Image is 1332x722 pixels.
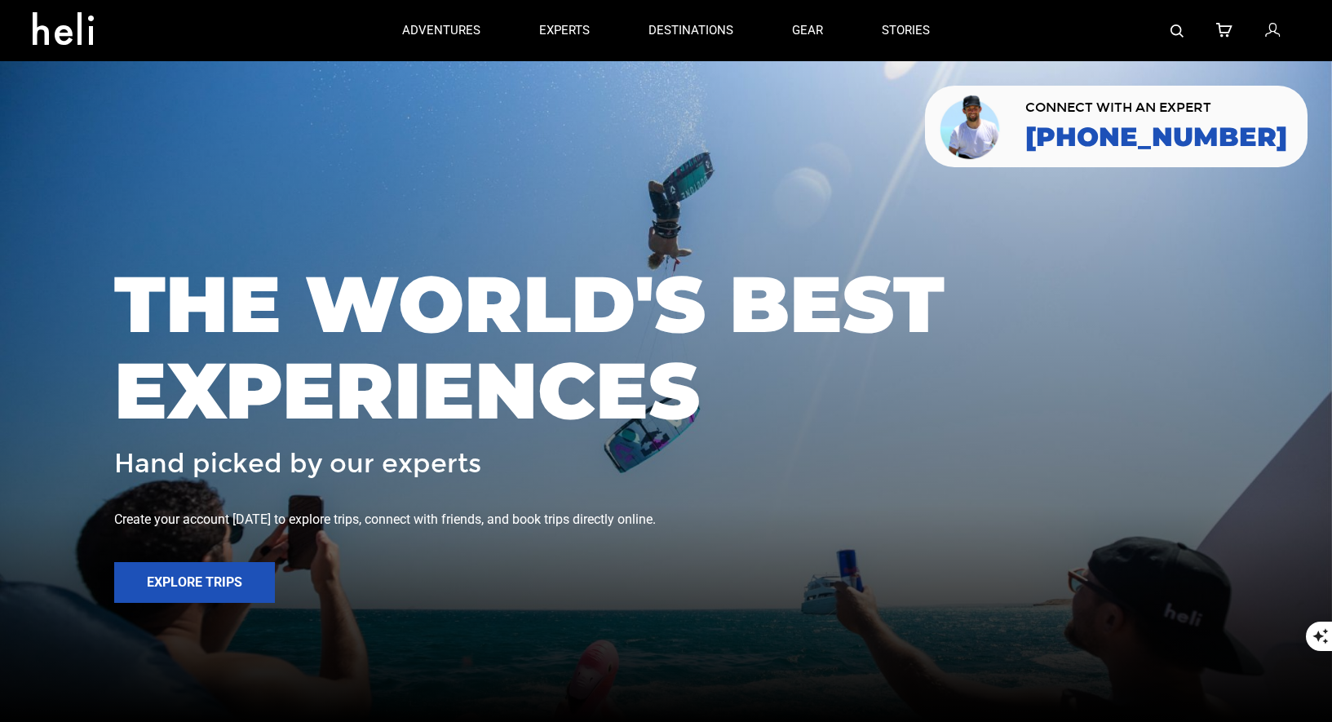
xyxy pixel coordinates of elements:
a: [PHONE_NUMBER] [1025,122,1287,152]
span: Hand picked by our experts [114,450,481,478]
button: Explore Trips [114,562,275,603]
span: THE WORLD'S BEST EXPERIENCES [114,261,1218,433]
p: destinations [648,22,733,39]
p: adventures [402,22,480,39]
img: search-bar-icon.svg [1170,24,1184,38]
p: experts [539,22,590,39]
span: CONNECT WITH AN EXPERT [1025,101,1287,114]
img: contact our team [937,92,1005,161]
div: Create your account [DATE] to explore trips, connect with friends, and book trips directly online. [114,511,1218,529]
